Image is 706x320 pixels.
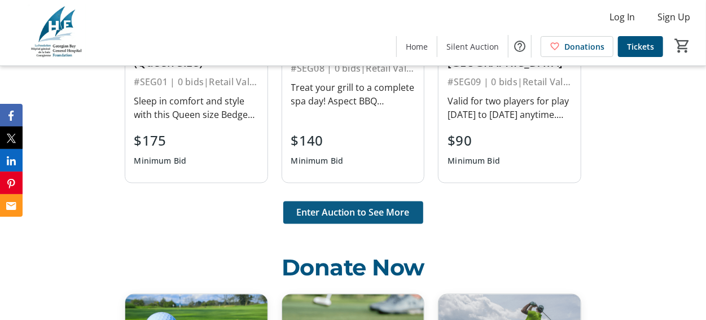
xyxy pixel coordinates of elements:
button: Log In [600,8,644,26]
span: Home [406,41,428,52]
a: Home [397,36,437,57]
a: Tickets [618,36,663,57]
div: #SEG09 | 0 bids | Retail Value $230 [448,74,572,90]
span: Log In [609,10,635,24]
div: Minimum Bid [291,151,344,171]
img: Georgian Bay General Hospital Foundation's Logo [7,5,107,61]
span: Silent Auction [446,41,499,52]
button: Sign Up [648,8,699,26]
span: Sign Up [657,10,690,24]
button: Enter Auction to See More [283,201,423,223]
div: $175 [134,130,187,151]
div: Minimum Bid [134,151,187,171]
div: Valid for two players for play [DATE] to [DATE] anytime. Shared powercart included. Expires [DATE]. [448,94,572,121]
div: Sleep in comfort and style with this Queen size Bedgear performance sheet set, complete with pill... [134,94,258,121]
a: Donations [541,36,613,57]
div: $140 [291,130,344,151]
a: Silent Auction [437,36,508,57]
p: Donate Now [125,251,582,284]
span: Donations [564,41,604,52]
div: Treat your grill to a complete spa day! Aspect BBQ Cleaning's professional team of student techni... [291,81,415,108]
span: Enter Auction to See More [297,205,410,219]
button: Help [508,35,531,58]
div: #SEG01 | 0 bids | Retail Value $429 [134,74,258,90]
div: $90 [448,130,500,151]
button: Cart [672,36,692,56]
span: Tickets [627,41,654,52]
div: Minimum Bid [448,151,500,171]
div: #SEG08 | 0 bids | Retail Value $350 [291,60,415,76]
